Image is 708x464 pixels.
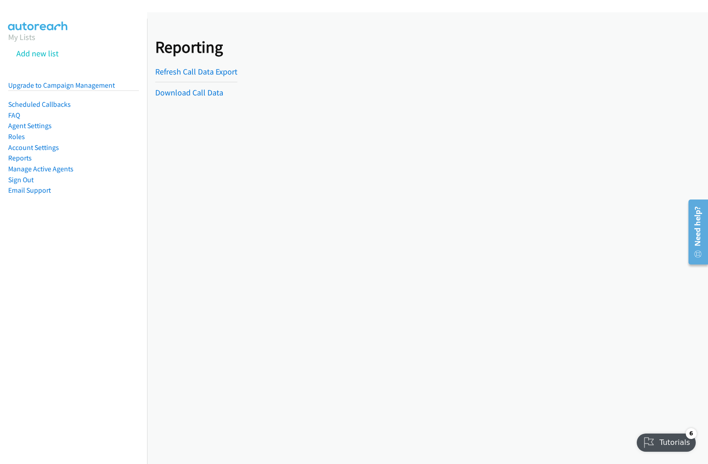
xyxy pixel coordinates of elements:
iframe: Checklist [631,424,701,457]
a: Refresh Call Data Export [155,66,237,77]
a: Download Call Data [155,87,223,98]
a: Scheduled Callbacks [8,100,71,109]
a: Add new list [16,48,59,59]
a: Upgrade to Campaign Management [8,81,115,90]
a: Reports [8,154,32,162]
a: Account Settings [8,143,59,152]
a: Email Support [8,186,51,195]
a: My Lists [8,32,35,42]
a: Roles [8,132,25,141]
h1: Reporting [155,37,241,57]
iframe: Resource Center [682,196,708,268]
a: Sign Out [8,175,34,184]
a: FAQ [8,111,20,120]
a: Agent Settings [8,121,52,130]
a: Manage Active Agents [8,165,74,173]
